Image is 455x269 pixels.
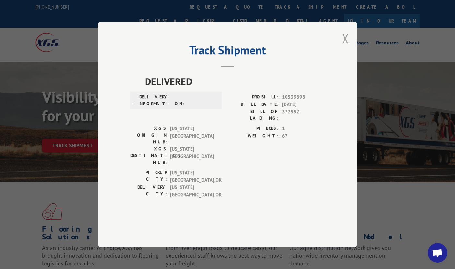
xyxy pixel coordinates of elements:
[170,169,214,184] span: [US_STATE][GEOGRAPHIC_DATA] , OK
[130,184,167,199] label: DELIVERY CITY:
[227,101,279,108] label: BILL DATE:
[282,132,325,140] span: 67
[227,125,279,133] label: PIECES:
[227,108,279,122] label: BILL OF LADING:
[130,45,325,58] h2: Track Shipment
[282,101,325,108] span: [DATE]
[130,169,167,184] label: PICKUP CITY:
[130,146,167,166] label: XGS DESTINATION HUB:
[227,132,279,140] label: WEIGHT:
[170,125,214,146] span: [US_STATE][GEOGRAPHIC_DATA]
[342,30,349,47] button: Close modal
[282,125,325,133] span: 1
[130,125,167,146] label: XGS ORIGIN HUB:
[282,94,325,101] span: 10539898
[428,243,447,263] div: Open chat
[145,74,325,89] span: DELIVERED
[170,184,214,199] span: [US_STATE][GEOGRAPHIC_DATA] , OK
[170,146,214,166] span: [US_STATE][GEOGRAPHIC_DATA]
[227,94,279,101] label: PROBILL:
[132,94,169,107] label: DELIVERY INFORMATION:
[282,108,325,122] span: 372992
